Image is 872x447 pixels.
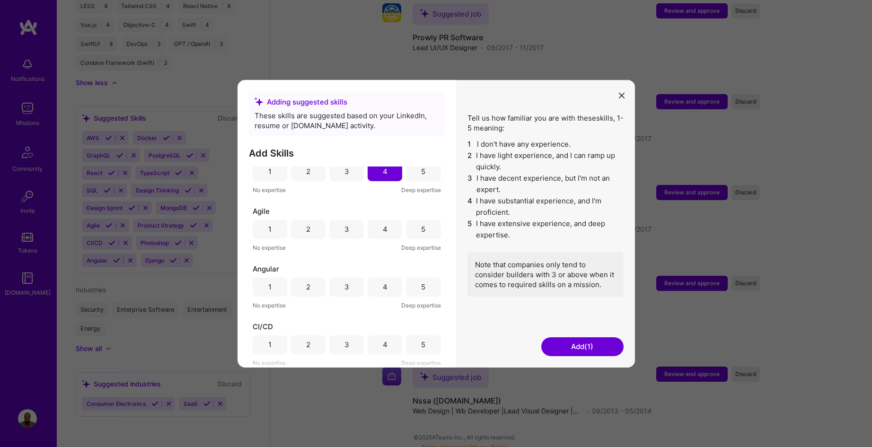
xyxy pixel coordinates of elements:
[421,167,425,176] div: 5
[421,282,425,292] div: 5
[467,149,473,172] span: 2
[253,263,279,273] span: Angular
[253,300,286,310] span: No expertise
[401,300,441,310] span: Deep expertise
[467,218,473,240] span: 5
[268,224,272,234] div: 1
[401,358,441,368] span: Deep expertise
[467,138,473,149] span: 1
[253,206,270,216] span: Agile
[344,224,349,234] div: 3
[306,340,310,350] div: 2
[253,184,286,194] span: No expertise
[467,252,624,297] div: Note that companies only tend to consider builders with 3 or above when it comes to required skil...
[383,282,388,292] div: 4
[467,195,473,218] span: 4
[255,110,439,130] div: These skills are suggested based on your LinkedIn, resume or [DOMAIN_NAME] activity.
[344,167,349,176] div: 3
[401,184,441,194] span: Deep expertise
[268,340,272,350] div: 1
[306,167,310,176] div: 2
[619,93,625,98] i: icon Close
[467,149,624,172] li: I have light experience, and I can ramp up quickly.
[255,97,263,106] i: icon SuggestedTeams
[306,224,310,234] div: 2
[238,79,635,367] div: modal
[253,321,273,331] span: CI/CD
[467,172,473,195] span: 3
[253,358,286,368] span: No expertise
[344,282,349,292] div: 3
[383,224,388,234] div: 4
[306,282,310,292] div: 2
[255,96,439,106] div: Adding suggested skills
[467,172,624,195] li: I have decent experience, but I'm not an expert.
[249,147,445,158] h3: Add Skills
[421,224,425,234] div: 5
[467,195,624,218] li: I have substantial experience, and I’m proficient.
[541,337,624,356] button: Add(1)
[344,340,349,350] div: 3
[421,340,425,350] div: 5
[467,218,624,240] li: I have extensive experience, and deep expertise.
[383,167,388,176] div: 4
[268,282,272,292] div: 1
[401,242,441,252] span: Deep expertise
[383,340,388,350] div: 4
[467,113,624,297] div: Tell us how familiar you are with these skills , 1-5 meaning:
[268,167,272,176] div: 1
[467,138,624,149] li: I don't have any experience.
[253,242,286,252] span: No expertise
